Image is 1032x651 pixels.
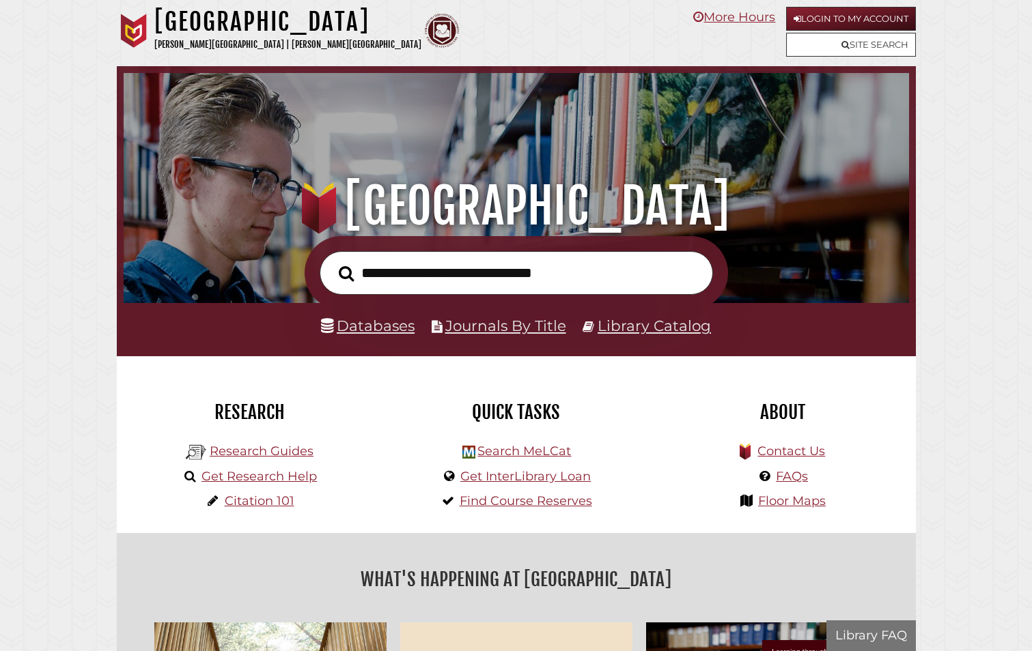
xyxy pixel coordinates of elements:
[477,444,571,459] a: Search MeLCat
[201,469,317,484] a: Get Research Help
[776,469,808,484] a: FAQs
[321,317,415,334] a: Databases
[154,37,421,53] p: [PERSON_NAME][GEOGRAPHIC_DATA] | [PERSON_NAME][GEOGRAPHIC_DATA]
[339,265,354,281] i: Search
[186,442,206,463] img: Hekman Library Logo
[225,493,294,508] a: Citation 101
[139,176,893,236] h1: [GEOGRAPHIC_DATA]
[127,401,373,424] h2: Research
[786,33,916,57] a: Site Search
[786,7,916,31] a: Login to My Account
[154,7,421,37] h1: [GEOGRAPHIC_DATA]
[425,14,459,48] img: Calvin Theological Seminary
[393,401,639,424] h2: Quick Tasks
[598,317,711,334] a: Library Catalog
[210,444,313,459] a: Research Guides
[758,493,826,508] a: Floor Maps
[462,446,475,459] img: Hekman Library Logo
[117,14,151,48] img: Calvin University
[757,444,825,459] a: Contact Us
[445,317,566,334] a: Journals By Title
[693,10,775,25] a: More Hours
[460,469,591,484] a: Get InterLibrary Loan
[332,262,361,286] button: Search
[660,401,906,424] h2: About
[127,564,906,595] h2: What's Happening at [GEOGRAPHIC_DATA]
[460,493,592,508] a: Find Course Reserves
